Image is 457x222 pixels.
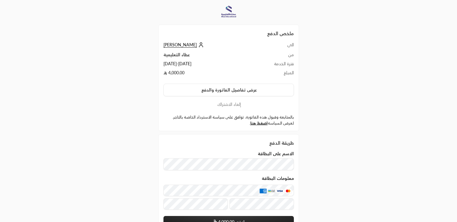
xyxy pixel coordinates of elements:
div: الاسم على البطاقة [163,151,294,170]
img: MasterCard [285,189,292,193]
div: طريقة الدفع [163,139,294,146]
button: عرض تفاصيل الفاتورة والدفع [163,84,294,96]
a: اضغط هنا [250,121,268,125]
input: تاريخ الانتهاء [163,198,228,210]
input: رمز التحقق CVC [230,198,294,210]
label: الاسم على البطاقة [258,151,294,156]
a: [PERSON_NAME] [163,42,205,47]
td: 4,000.00 [163,70,252,79]
td: فترة الخدمة [252,61,294,70]
img: AMEX [260,189,267,193]
img: Visa [276,189,283,193]
label: بالمتابعة وقبول هذه الفاتورة، توافق على سياسة الاسترداد الخاصة بالتاجر. لعرض السياسة . [163,114,294,126]
h2: ملخص الدفع [163,30,294,37]
img: MADA [268,189,275,193]
button: إلغاء الاشتراك [163,101,294,108]
td: الى [252,42,294,52]
td: المبلغ [252,70,294,79]
td: من [252,52,294,61]
img: Company Logo [221,4,237,20]
span: [PERSON_NAME] [163,42,197,48]
input: بطاقة ائتمانية [163,185,294,196]
td: عطاء التعليمية [163,52,252,61]
legend: معلومات البطاقة [163,176,294,181]
div: معلومات البطاقة [163,176,294,212]
td: [DATE] - [DATE] [163,61,252,70]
